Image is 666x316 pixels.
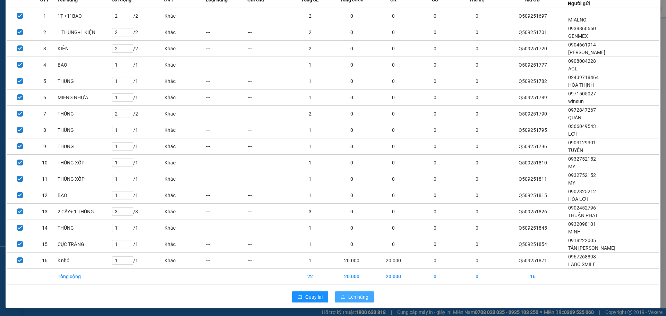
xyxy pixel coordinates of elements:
[568,66,578,71] span: AGL
[331,187,373,204] td: 0
[456,204,498,220] td: 0
[414,220,456,236] td: 0
[164,57,206,73] td: Khác
[568,50,605,55] span: [PERSON_NAME]
[331,8,373,24] td: 0
[414,253,456,269] td: 0
[247,89,289,106] td: ---
[373,24,414,41] td: 0
[498,122,568,138] td: Q509251795
[32,138,57,155] td: 9
[414,171,456,187] td: 0
[498,204,568,220] td: Q509251826
[498,138,568,155] td: Q509251796
[498,8,568,24] td: Q509251697
[206,236,247,253] td: ---
[206,24,247,41] td: ---
[456,269,498,284] td: 0
[57,220,111,236] td: THÙNG
[206,57,247,73] td: ---
[164,41,206,57] td: Khác
[32,73,57,89] td: 5
[59,6,130,23] div: VP hàng [GEOGRAPHIC_DATA]
[32,187,57,204] td: 12
[6,6,54,14] div: Quận 5
[164,138,206,155] td: Khác
[289,155,331,171] td: 1
[373,220,414,236] td: 0
[57,138,111,155] td: THÙNG
[206,187,247,204] td: ---
[32,8,57,24] td: 1
[6,7,17,14] span: Gửi:
[58,45,84,52] span: Chưa thu
[414,41,456,57] td: 0
[59,31,130,41] div: 0349497676
[289,204,331,220] td: 3
[498,155,568,171] td: Q509251810
[164,89,206,106] td: Khác
[456,122,498,138] td: 0
[206,220,247,236] td: ---
[498,220,568,236] td: Q509251845
[206,41,247,57] td: ---
[568,262,596,267] span: LABO SMILE
[568,180,575,186] span: MY
[568,156,596,162] span: 0932752152
[414,106,456,122] td: 0
[32,155,57,171] td: 10
[289,220,331,236] td: 1
[32,89,57,106] td: 6
[373,106,414,122] td: 0
[498,24,568,41] td: Q509251701
[568,164,575,169] span: MY
[289,73,331,89] td: 1
[373,187,414,204] td: 0
[164,106,206,122] td: Khác
[414,155,456,171] td: 0
[206,253,247,269] td: ---
[568,33,588,39] span: GENMEX
[164,253,206,269] td: Khác
[331,220,373,236] td: 0
[206,122,247,138] td: ---
[456,253,498,269] td: 0
[112,220,164,236] td: / 1
[289,41,331,57] td: 2
[57,155,111,171] td: THÙNG XỐP
[112,89,164,106] td: / 1
[112,155,164,171] td: / 1
[57,253,111,269] td: k nhỏ
[456,41,498,57] td: 0
[164,220,206,236] td: Khác
[568,221,596,227] span: 0932098101
[164,204,206,220] td: Khác
[456,220,498,236] td: 0
[331,155,373,171] td: 0
[247,171,289,187] td: ---
[112,73,164,89] td: / 1
[112,41,164,57] td: / 2
[289,269,331,284] td: 22
[305,293,323,301] span: Quay lại
[6,23,54,32] div: 0903648684
[568,245,615,251] span: TÂN [PERSON_NAME]
[568,91,596,96] span: 0971505027
[331,106,373,122] td: 0
[568,189,596,194] span: 0902325212
[373,253,414,269] td: 20.000
[164,8,206,24] td: Khác
[289,236,331,253] td: 1
[331,138,373,155] td: 0
[164,73,206,89] td: Khác
[57,106,111,122] td: THÙNG
[456,8,498,24] td: 0
[247,204,289,220] td: ---
[247,155,289,171] td: ---
[498,41,568,57] td: Q509251720
[414,269,456,284] td: 0
[335,291,374,302] button: uploadLên hàng
[568,107,596,113] span: 0972847267
[568,254,596,259] span: 0967268898
[331,204,373,220] td: 0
